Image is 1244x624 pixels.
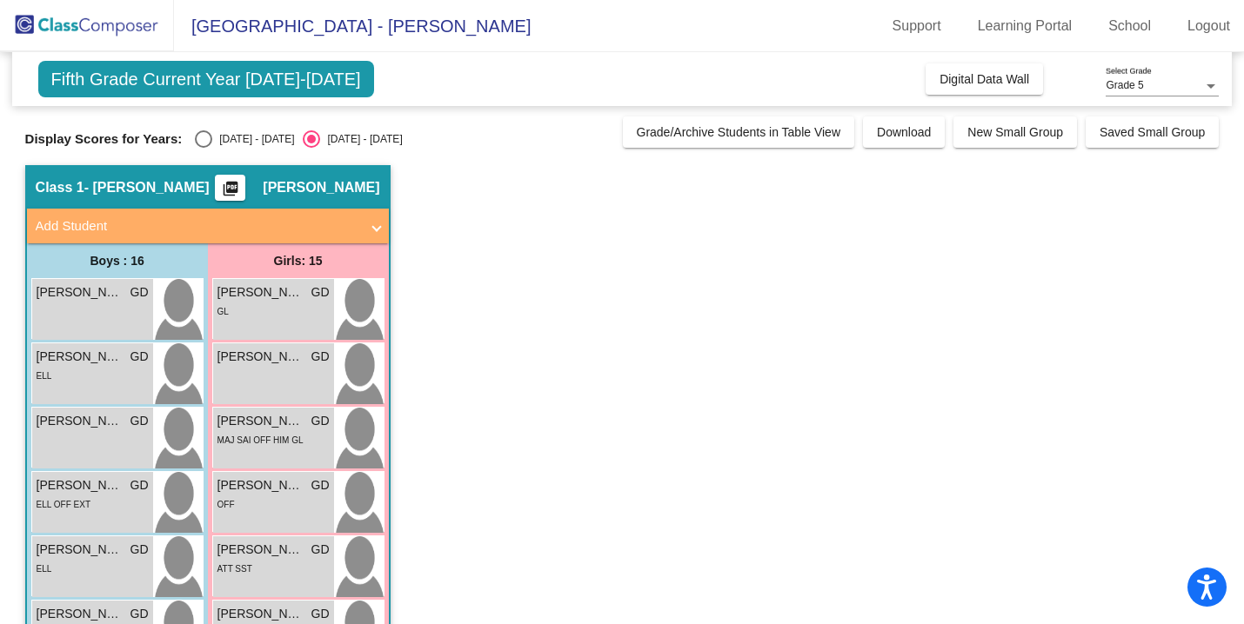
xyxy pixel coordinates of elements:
div: Boys : 16 [27,243,208,278]
span: OFF [217,500,235,509]
mat-expansion-panel-header: Add Student [27,209,389,243]
span: [PERSON_NAME] [37,283,124,302]
a: Support [879,12,955,40]
span: Grade 5 [1106,79,1143,91]
a: School [1094,12,1165,40]
span: GD [311,348,330,366]
mat-panel-title: Add Student [36,216,359,236]
button: Saved Small Group [1086,116,1219,148]
div: Girls: 15 [208,243,389,278]
span: GD [130,283,149,302]
span: GD [130,541,149,559]
span: ELL OFF EXT [37,500,90,509]
span: Grade/Archive Students in Table View [637,125,841,139]
span: [PERSON_NAME] [37,605,124,623]
span: - [PERSON_NAME] [84,179,210,196]
div: [DATE] - [DATE] [212,131,294,147]
span: GD [130,348,149,366]
a: Learning Portal [964,12,1087,40]
span: [PERSON_NAME] [37,541,124,559]
span: [PERSON_NAME] [263,179,379,196]
span: [PERSON_NAME] [217,348,304,366]
span: GD [130,605,149,623]
span: Digital Data Wall [940,72,1029,86]
span: [PERSON_NAME] [217,412,304,430]
span: [GEOGRAPHIC_DATA] - [PERSON_NAME] [174,12,531,40]
span: GD [311,476,330,495]
span: Display Scores for Years: [25,131,183,147]
span: Download [877,125,931,139]
span: [PERSON_NAME] [217,605,304,623]
span: Class 1 [36,179,84,196]
span: [PERSON_NAME] [217,476,304,495]
span: ATT SST [217,564,252,574]
span: [PERSON_NAME] [217,541,304,559]
span: ELL [37,371,52,381]
span: [PERSON_NAME] [37,348,124,366]
mat-radio-group: Select an option [195,130,402,148]
button: Download [863,116,945,148]
button: Print Students Details [215,175,245,201]
span: GD [311,283,330,302]
button: Digital Data Wall [926,63,1043,95]
span: GD [311,412,330,430]
span: GD [311,605,330,623]
span: GL [217,307,229,316]
div: [DATE] - [DATE] [320,131,402,147]
span: MAJ SAI OFF HIM GL [217,435,304,445]
span: [PERSON_NAME] [37,476,124,495]
span: GD [130,412,149,430]
span: GD [311,541,330,559]
button: New Small Group [953,116,1077,148]
span: [PERSON_NAME] [217,283,304,302]
mat-icon: picture_as_pdf [220,180,241,204]
span: Saved Small Group [1100,125,1205,139]
span: Fifth Grade Current Year [DATE]-[DATE] [38,61,374,97]
span: New Small Group [967,125,1063,139]
a: Logout [1174,12,1244,40]
button: Grade/Archive Students in Table View [623,116,855,148]
span: GD [130,476,149,495]
span: ELL [37,564,52,574]
span: [PERSON_NAME] [37,412,124,430]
